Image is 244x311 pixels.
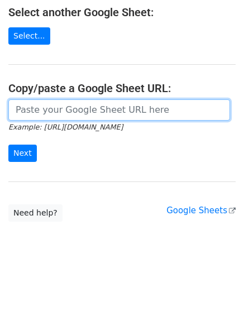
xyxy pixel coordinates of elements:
[8,82,236,95] h4: Copy/paste a Google Sheet URL:
[8,123,123,131] small: Example: [URL][DOMAIN_NAME]
[166,205,236,216] a: Google Sheets
[8,145,37,162] input: Next
[188,257,244,311] iframe: Chat Widget
[8,27,50,45] a: Select...
[8,204,63,222] a: Need help?
[8,99,230,121] input: Paste your Google Sheet URL here
[8,6,236,19] h4: Select another Google Sheet:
